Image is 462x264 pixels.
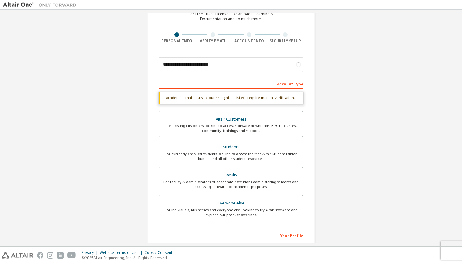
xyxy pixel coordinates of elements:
[189,12,273,21] div: For Free Trials, Licenses, Downloads, Learning & Documentation and so much more.
[159,38,195,43] div: Personal Info
[82,255,176,260] p: © 2025 Altair Engineering, Inc. All Rights Reserved.
[159,230,303,240] div: Your Profile
[47,252,53,259] img: instagram.svg
[163,143,299,151] div: Students
[163,208,299,217] div: For individuals, businesses and everyone else looking to try Altair software and explore our prod...
[100,250,145,255] div: Website Terms of Use
[163,123,299,133] div: For existing customers looking to access software downloads, HPC resources, community, trainings ...
[163,115,299,124] div: Altair Customers
[159,243,229,248] label: First Name
[67,252,76,259] img: youtube.svg
[2,252,33,259] img: altair_logo.svg
[163,151,299,161] div: For currently enrolled students looking to access the free Altair Student Edition bundle and all ...
[159,79,303,89] div: Account Type
[231,38,267,43] div: Account Info
[267,38,304,43] div: Security Setup
[163,199,299,208] div: Everyone else
[3,2,79,8] img: Altair One
[145,250,176,255] div: Cookie Consent
[159,92,303,104] div: Academic emails outside our recognised list will require manual verification.
[163,179,299,189] div: For faculty & administrators of academic institutions administering students and accessing softwa...
[163,171,299,179] div: Faculty
[57,252,64,259] img: linkedin.svg
[82,250,100,255] div: Privacy
[195,38,231,43] div: Verify Email
[37,252,43,259] img: facebook.svg
[233,243,303,248] label: Last Name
